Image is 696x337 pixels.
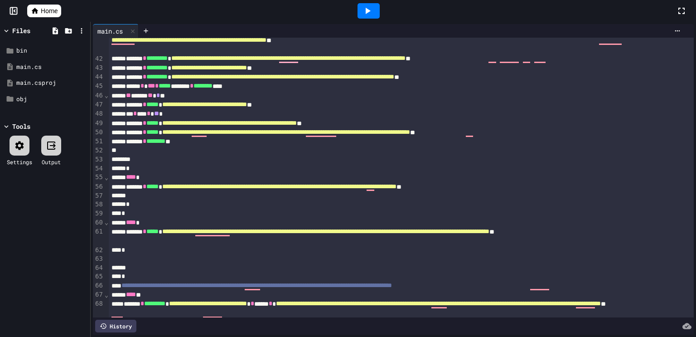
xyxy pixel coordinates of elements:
[93,73,104,82] div: 44
[93,164,104,173] div: 54
[12,122,30,131] div: Tools
[93,191,104,200] div: 57
[93,137,104,146] div: 51
[104,174,109,181] span: Fold line
[104,291,109,298] span: Fold line
[16,95,87,104] div: obj
[93,155,104,164] div: 53
[93,246,104,255] div: 62
[93,182,104,191] div: 56
[7,158,32,166] div: Settings
[93,209,104,218] div: 59
[27,5,61,17] a: Home
[42,158,61,166] div: Output
[93,82,104,91] div: 45
[93,299,104,318] div: 68
[16,78,87,88] div: main.csproj
[93,218,104,227] div: 60
[93,119,104,128] div: 49
[16,63,87,72] div: main.cs
[104,219,109,226] span: Fold line
[93,128,104,137] div: 50
[93,54,104,63] div: 42
[93,272,104,281] div: 65
[93,200,104,209] div: 58
[93,254,104,264] div: 63
[93,100,104,109] div: 47
[41,6,58,15] span: Home
[93,227,104,246] div: 61
[104,92,109,99] span: Fold line
[93,146,104,155] div: 52
[93,264,104,273] div: 64
[93,290,104,299] div: 67
[93,109,104,118] div: 48
[95,320,136,332] div: History
[93,27,104,54] div: 41
[12,26,30,35] div: Files
[93,91,104,100] div: 46
[93,281,104,290] div: 66
[93,24,139,38] div: main.cs
[93,26,127,36] div: main.cs
[93,63,104,73] div: 43
[16,46,87,55] div: bin
[93,173,104,182] div: 55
